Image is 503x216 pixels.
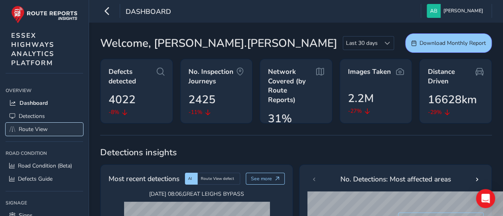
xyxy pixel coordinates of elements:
[419,39,486,47] span: Download Monthly Report
[19,99,48,107] span: Dashboard
[6,96,83,110] a: Dashboard
[427,4,486,18] button: [PERSON_NAME]
[340,174,451,184] span: No. Detections: Most affected areas
[427,91,476,108] span: 16628km
[6,159,83,172] a: Road Condition (Beta)
[268,110,292,127] span: 31%
[6,147,83,159] div: Road Condition
[348,67,391,77] span: Images Taken
[126,7,171,18] span: Dashboard
[18,175,52,183] span: Defects Guide
[18,162,72,170] span: Road Condition (Beta)
[348,90,374,107] span: 2.2M
[100,147,492,158] span: Detections insights
[198,173,240,185] div: Route View defect
[246,173,285,185] button: See more
[109,67,157,86] span: Defects detected
[443,4,483,18] span: [PERSON_NAME]
[251,175,272,182] span: See more
[201,176,234,181] span: Route View defect
[405,33,492,53] button: Download Monthly Report
[6,123,83,136] a: Route View
[268,67,316,105] span: Network Covered (by Route Reports)
[188,108,202,116] span: -11%
[427,108,441,116] span: -29%
[6,197,83,209] div: Signage
[109,108,119,116] span: -8%
[124,190,270,198] span: [DATE] 08:06 , GREAT LEIGHS BYPASS
[109,174,179,184] span: Most recent detections
[188,91,216,108] span: 2425
[188,67,237,86] span: No. Inspection Journeys
[476,189,495,208] div: Open Intercom Messenger
[6,110,83,123] a: Detections
[348,107,362,115] span: -27%
[19,125,48,133] span: Route View
[11,6,78,23] img: rr logo
[188,176,192,181] span: AI
[6,85,83,96] div: Overview
[427,4,441,18] img: diamond-layout
[109,91,136,108] span: 4022
[343,37,381,50] span: Last 30 days
[6,172,83,185] a: Defects Guide
[19,112,45,120] span: Detections
[100,35,337,52] span: Welcome, [PERSON_NAME].[PERSON_NAME]
[11,31,54,67] span: ESSEX HIGHWAYS ANALYTICS PLATFORM
[427,67,476,86] span: Distance Driven
[185,173,198,185] div: AI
